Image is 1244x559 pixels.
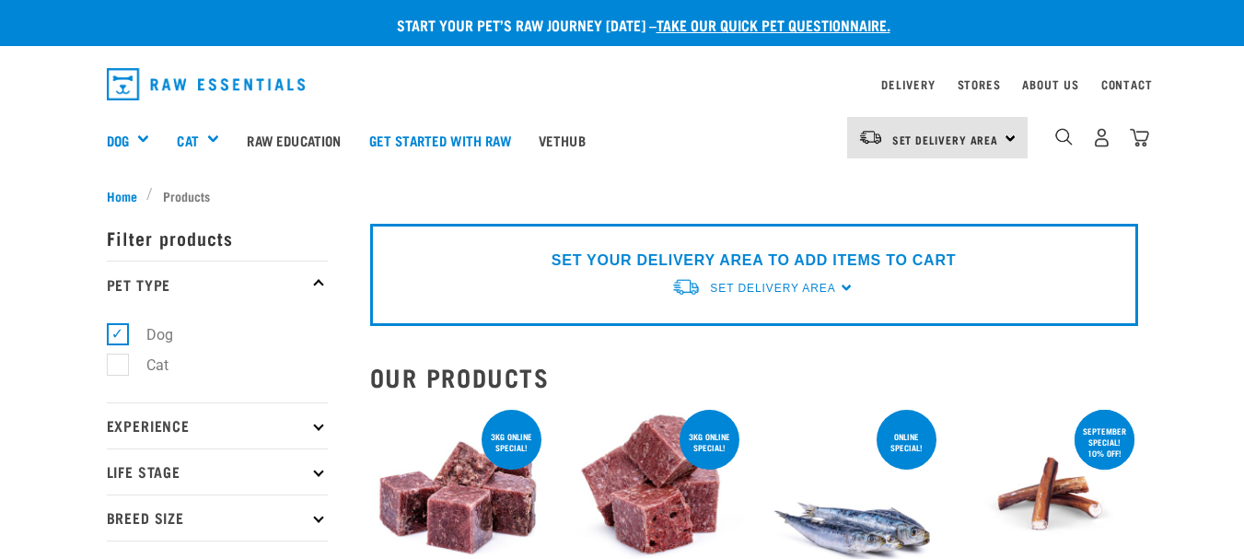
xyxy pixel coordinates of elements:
div: September special! 10% off! [1075,417,1134,467]
a: Contact [1101,81,1153,87]
div: 3kg online special! [482,423,541,461]
p: SET YOUR DELIVERY AREA TO ADD ITEMS TO CART [552,250,956,272]
img: Raw Essentials Logo [107,68,306,100]
img: user.png [1092,128,1111,147]
span: Set Delivery Area [710,282,835,295]
a: Cat [177,130,198,151]
span: Set Delivery Area [892,136,999,143]
p: Filter products [107,215,328,261]
p: Pet Type [107,261,328,307]
h2: Our Products [370,363,1138,391]
p: Life Stage [107,448,328,495]
img: home-icon@2x.png [1130,128,1149,147]
img: van-moving.png [671,277,701,297]
a: Raw Education [233,103,355,177]
span: Home [107,186,137,205]
nav: breadcrumbs [107,186,1138,205]
p: Experience [107,402,328,448]
div: 3kg online special! [680,423,739,461]
a: take our quick pet questionnaire. [657,20,890,29]
a: About Us [1022,81,1078,87]
a: Dog [107,130,129,151]
a: Vethub [525,103,599,177]
a: Get started with Raw [355,103,525,177]
img: van-moving.png [858,129,883,146]
a: Delivery [881,81,935,87]
label: Dog [117,323,180,346]
a: Stores [958,81,1001,87]
img: home-icon-1@2x.png [1055,128,1073,146]
nav: dropdown navigation [92,61,1153,108]
p: Breed Size [107,495,328,541]
a: Home [107,186,147,205]
label: Cat [117,354,176,377]
div: ONLINE SPECIAL! [877,423,936,461]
